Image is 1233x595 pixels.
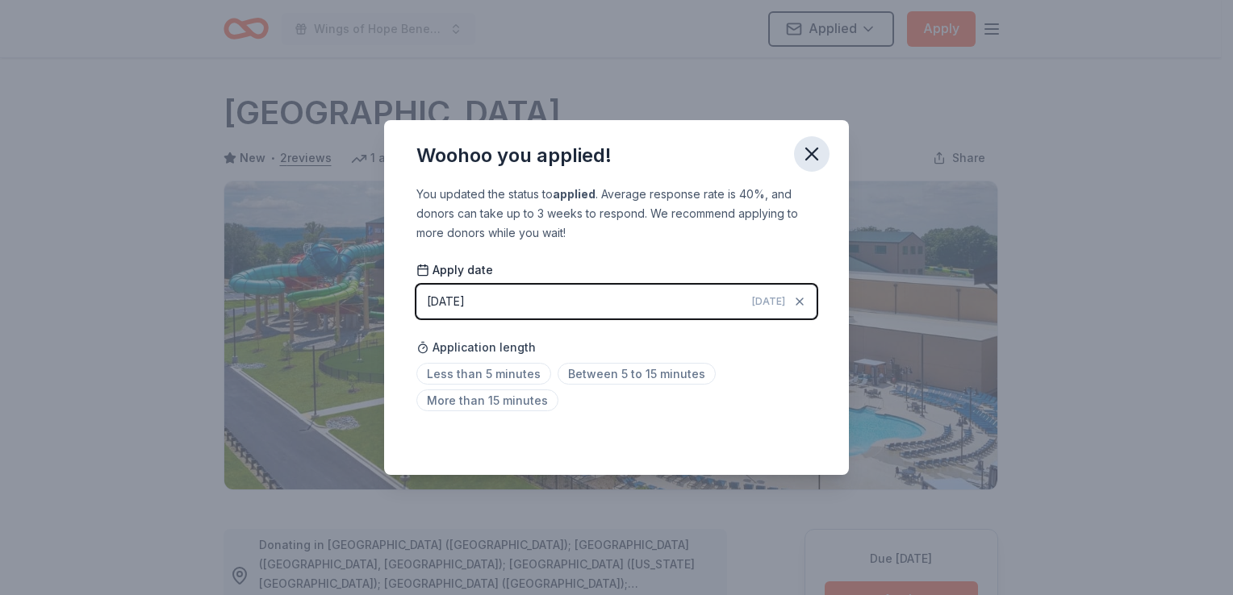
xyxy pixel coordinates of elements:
[416,363,551,385] span: Less than 5 minutes
[427,292,465,311] div: [DATE]
[416,389,558,411] span: More than 15 minutes
[416,285,817,318] button: [DATE][DATE]
[416,338,536,357] span: Application length
[416,262,493,278] span: Apply date
[752,295,785,308] span: [DATE]
[553,187,596,201] b: applied
[416,143,612,169] div: Woohoo you applied!
[416,185,817,243] div: You updated the status to . Average response rate is 40%, and donors can take up to 3 weeks to re...
[558,363,716,385] span: Between 5 to 15 minutes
